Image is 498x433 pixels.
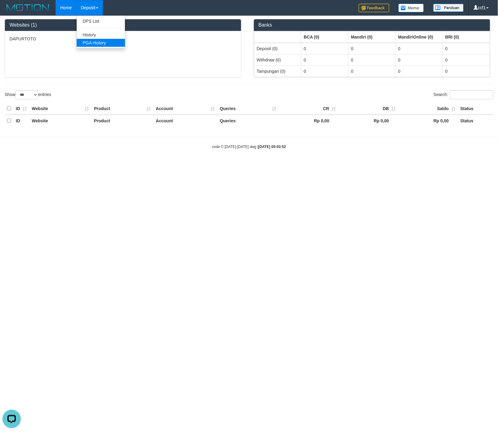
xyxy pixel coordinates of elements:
th: Group: activate to sort column ascending [301,31,348,43]
th: Rp 0,00 [279,115,339,127]
h3: Banks [258,22,485,28]
td: Deposit (0) [254,43,301,54]
td: 0 [301,65,348,77]
td: 0 [348,54,395,65]
th: Website [29,115,92,127]
td: 0 [396,65,443,77]
th: Group: activate to sort column ascending [254,31,301,43]
img: Button%20Memo.svg [398,4,424,12]
th: Queries [217,115,279,127]
td: 0 [348,65,395,77]
label: Search: [434,90,493,99]
input: Search: [450,90,493,99]
button: Open LiveChat chat widget [2,2,21,21]
small: code © [DATE]-[DATE] dwg | [212,145,286,149]
th: Account [153,103,217,115]
select: Showentries [15,90,38,99]
a: DPS List [77,17,125,25]
th: Group: activate to sort column ascending [396,31,443,43]
td: 0 [443,65,490,77]
th: Saldo [398,103,458,115]
td: 0 [301,43,348,54]
th: ID [13,115,29,127]
td: 0 [301,54,348,65]
th: Rp 0,00 [339,115,398,127]
th: Account [153,115,217,127]
th: Group: activate to sort column ascending [443,31,490,43]
label: Show entries [5,90,51,99]
th: Website [29,103,92,115]
td: 0 [396,54,443,65]
th: Product [92,103,153,115]
td: 0 [443,43,490,54]
td: Withdraw (0) [254,54,301,65]
a: PGA History [77,39,125,47]
h3: Websites (1) [9,22,236,28]
td: 0 [396,43,443,54]
img: MOTION_logo.png [5,3,51,12]
th: Status [458,115,493,127]
img: Feedback.jpg [359,4,389,12]
th: Queries [217,103,279,115]
th: DB [339,103,398,115]
td: 0 [443,54,490,65]
strong: [DATE] 00:03:52 [258,145,286,149]
th: Rp 0,00 [398,115,458,127]
th: Group: activate to sort column ascending [348,31,395,43]
th: Product [92,115,153,127]
img: panduan.png [433,4,464,12]
th: CR [279,103,339,115]
td: 0 [348,43,395,54]
td: Tampungan (0) [254,65,301,77]
a: History [77,31,125,39]
th: ID [13,103,29,115]
p: DAPURTOTO [9,36,236,42]
th: Status [458,103,493,115]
